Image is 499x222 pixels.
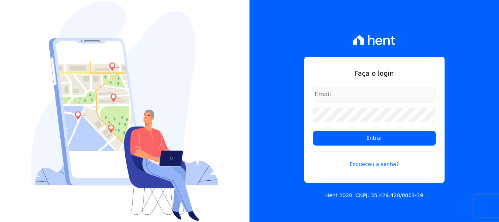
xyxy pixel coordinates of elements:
[31,1,219,221] img: Login
[325,192,423,199] p: Hent 2020. CNPJ: 35.429.428/0001-39
[313,131,436,146] input: Entrar
[313,151,436,168] a: Esqueceu a senha?
[313,68,436,78] h1: Faça o login
[313,87,436,102] input: Email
